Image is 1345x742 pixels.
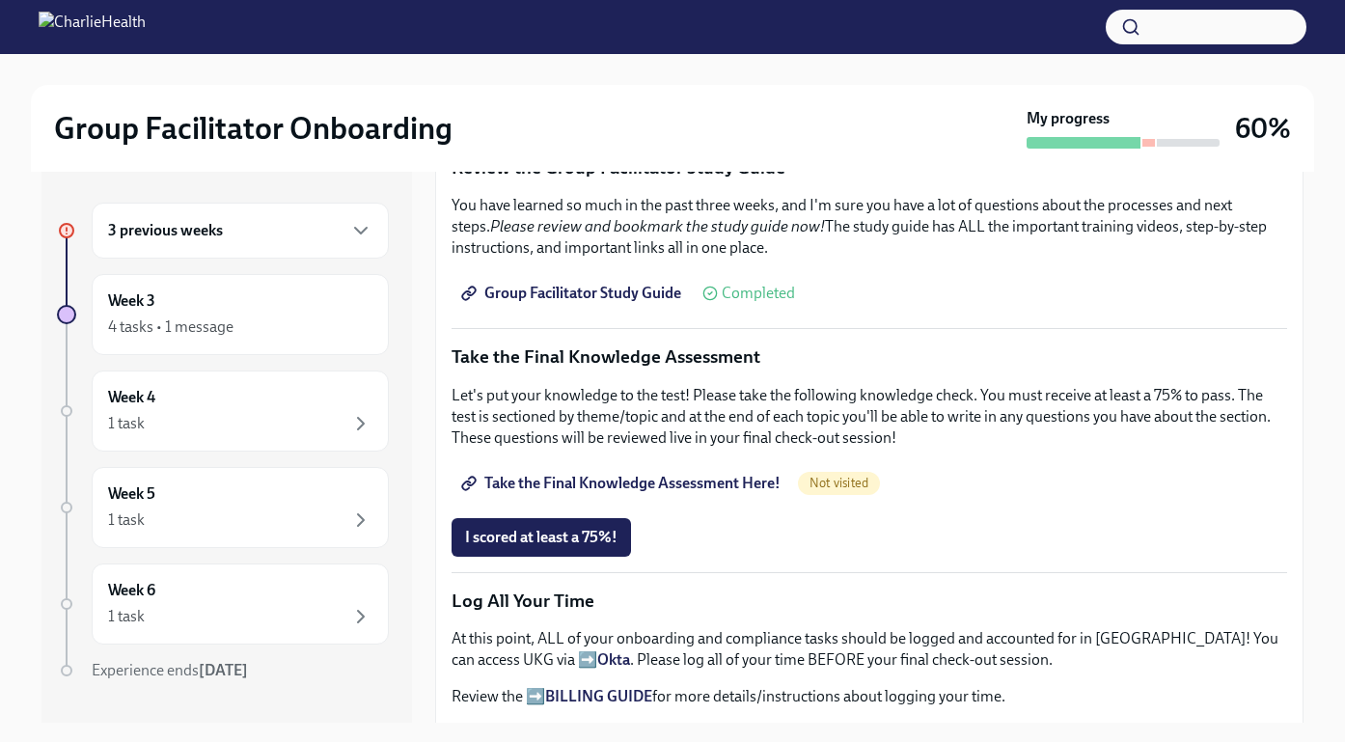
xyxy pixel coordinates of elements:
p: Review the ➡️ for more details/instructions about logging your time. [452,686,1287,707]
em: Please review and bookmark the study guide now! [490,217,825,235]
a: BILLING GUIDE [545,687,652,705]
strong: [DATE] [199,661,248,679]
span: Take the Final Knowledge Assessment Here! [465,474,781,493]
h6: Week 3 [108,290,155,312]
h2: Group Facilitator Onboarding [54,109,453,148]
h6: Week 4 [108,387,155,408]
a: Group Facilitator Study Guide [452,274,695,313]
p: At this point, ALL of your onboarding and compliance tasks should be logged and accounted for in ... [452,628,1287,671]
p: Let's put your knowledge to the test! Please take the following knowledge check. You must receive... [452,385,1287,449]
img: CharlieHealth [39,12,146,42]
div: 4 tasks • 1 message [108,316,233,338]
h6: Week 5 [108,483,155,505]
span: I scored at least a 75%! [465,528,618,547]
div: 1 task [108,509,145,531]
h6: Week 6 [108,580,155,601]
h6: 3 previous weeks [108,220,223,241]
button: I scored at least a 75%! [452,518,631,557]
div: 1 task [108,606,145,627]
a: Week 61 task [57,563,389,645]
span: Group Facilitator Study Guide [465,284,681,303]
a: Week 34 tasks • 1 message [57,274,389,355]
a: Week 51 task [57,467,389,548]
p: You have learned so much in the past three weeks, and I'm sure you have a lot of questions about ... [452,195,1287,259]
span: Completed [722,286,795,301]
a: Take the Final Knowledge Assessment Here! [452,464,794,503]
h3: 60% [1235,111,1291,146]
span: Not visited [798,476,880,490]
a: Week 41 task [57,371,389,452]
a: Okta [597,650,630,669]
span: Experience ends [92,661,248,679]
p: Log All Your Time [452,589,1287,614]
div: 3 previous weeks [92,203,389,259]
p: Take the Final Knowledge Assessment [452,344,1287,370]
strong: My progress [1027,108,1110,129]
div: 1 task [108,413,145,434]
